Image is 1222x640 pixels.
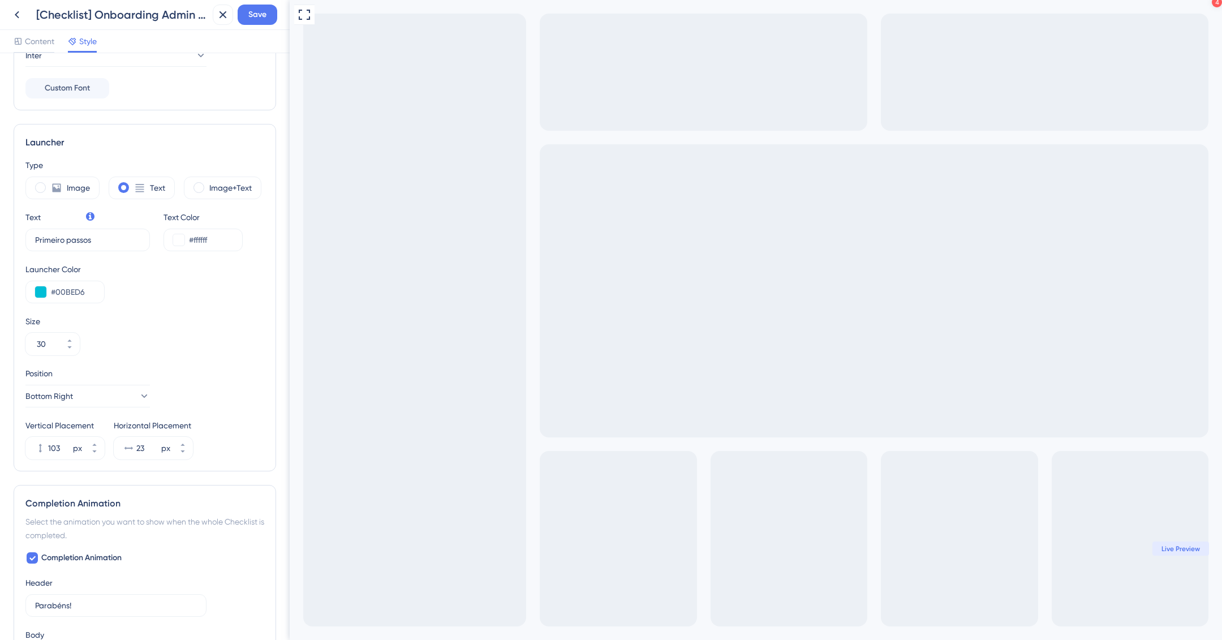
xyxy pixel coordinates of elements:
[41,551,122,565] span: Completion Animation
[25,515,264,542] div: Select the animation you want to show when the whole Checklist is completed.
[114,419,193,432] div: Horizontal Placement
[84,437,105,448] button: px
[67,181,90,195] label: Image
[25,35,54,48] span: Content
[173,448,193,459] button: px
[25,136,264,149] div: Launcher
[163,211,243,224] div: Text Color
[248,8,266,22] span: Save
[25,315,264,328] div: Size
[79,35,97,48] span: Style
[35,234,140,246] input: Get Started
[25,419,105,432] div: Vertical Placement
[25,389,73,403] span: Bottom Right
[36,7,208,23] div: [Checklist] Onboarding Admin - Novos clientes
[48,441,71,455] input: px
[25,263,105,276] div: Launcher Color
[872,544,910,553] span: Live Preview
[84,448,105,459] button: px
[25,497,264,510] div: Completion Animation
[25,49,42,62] span: Inter
[25,385,150,407] button: Bottom Right
[25,367,150,380] div: Position
[25,44,206,67] button: Inter
[25,158,264,172] div: Type
[136,441,159,455] input: px
[25,576,53,590] div: Header
[161,441,170,455] div: px
[209,181,252,195] label: Image+Text
[150,181,165,195] label: Text
[25,78,109,98] button: Custom Font
[173,437,193,448] button: px
[238,5,277,25] button: Save
[73,441,82,455] div: px
[35,599,197,612] input: Congratulations!
[45,81,90,95] span: Custom Font
[25,211,41,224] div: Text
